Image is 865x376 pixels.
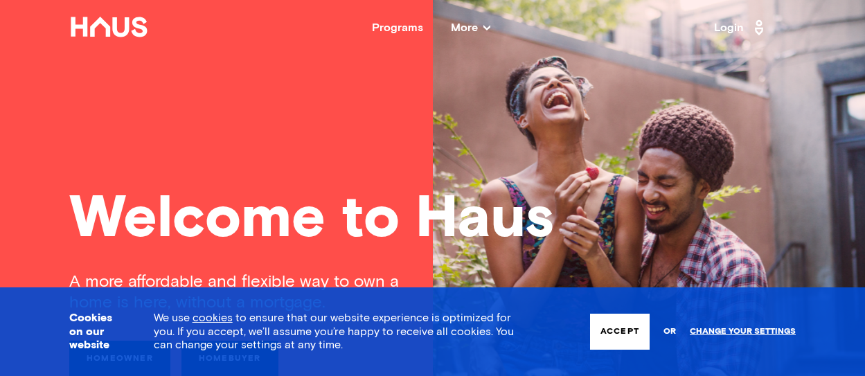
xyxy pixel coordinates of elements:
[714,17,768,39] a: Login
[193,312,233,323] a: cookies
[69,271,433,313] div: A more affordable and flexible way to own a home is here, without a mortgage.
[69,312,119,352] h3: Cookies on our website
[663,320,676,344] span: or
[69,190,796,249] div: Welcome to Haus
[690,327,796,337] a: Change your settings
[154,312,514,350] span: We use to ensure that our website experience is optimized for you. If you accept, we’ll assume yo...
[590,314,650,350] button: Accept
[451,22,490,33] span: More
[372,22,423,33] a: Programs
